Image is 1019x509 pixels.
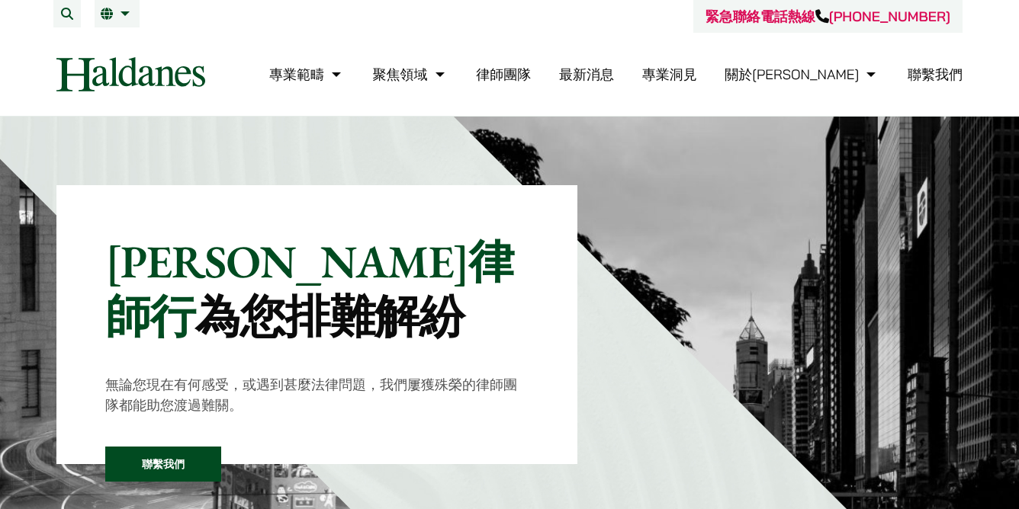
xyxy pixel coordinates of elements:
[269,66,345,83] a: 專業範疇
[476,66,531,83] a: 律師團隊
[101,8,133,20] a: 繁
[706,8,950,25] a: 緊急聯絡電話熱線[PHONE_NUMBER]
[559,66,614,83] a: 最新消息
[105,374,529,415] p: 無論您現在有何感受，或遇到甚麼法律問題，我們屢獲殊榮的律師團隊都能助您渡過難關。
[908,66,963,83] a: 聯繫我們
[195,287,464,346] mark: 為您排難解紛
[642,66,697,83] a: 專業洞見
[56,57,205,91] img: Logo of Haldanes
[105,234,529,344] p: [PERSON_NAME]律師行
[725,66,879,83] a: 關於何敦
[105,447,221,482] a: 聯繫我們
[373,66,448,83] a: 聚焦領域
